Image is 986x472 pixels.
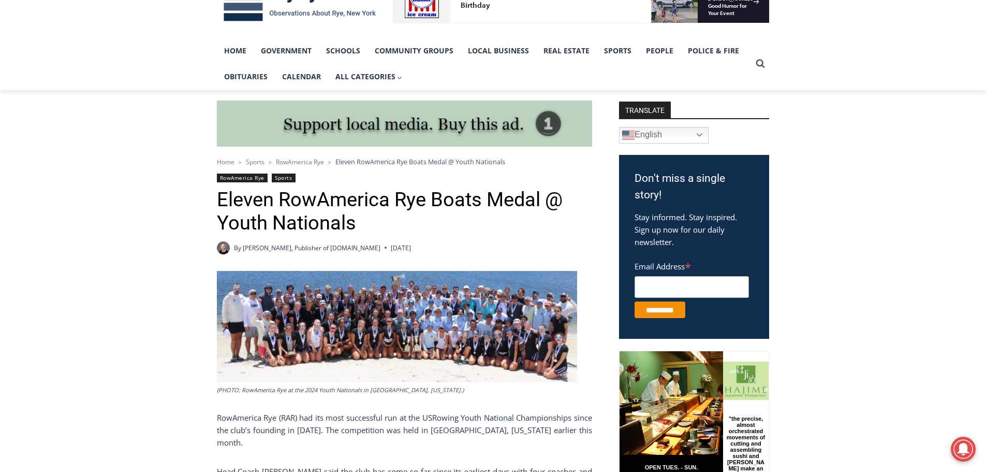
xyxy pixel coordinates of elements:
[328,64,410,90] button: Child menu of All Categories
[307,3,374,47] a: Book [PERSON_NAME]'s Good Humor for Your Event
[106,65,147,124] div: "the precise, almost orchestrated movements of cutting and assembling sushi and [PERSON_NAME] mak...
[246,158,264,166] a: Sports
[635,211,754,248] p: Stay informed. Stay inspired. Sign up now for our daily newsletter.
[619,102,671,118] strong: TRANSLATE
[681,38,746,64] a: Police & Fire
[217,156,592,167] nav: Breadcrumbs
[328,159,331,166] span: >
[319,38,367,64] a: Schools
[217,241,230,254] a: Author image
[315,11,360,40] h4: Book [PERSON_NAME]'s Good Humor for Your Event
[217,64,275,90] a: Obituaries
[639,38,681,64] a: People
[635,170,754,203] h3: Don't miss a single story!
[597,38,639,64] a: Sports
[217,174,268,182] a: RowAmerica Rye
[3,107,101,146] span: Open Tues. - Sun. [PHONE_NUMBER]
[622,129,635,141] img: en
[261,1,489,101] div: "[PERSON_NAME] and I covered the [DATE] Parade, which was a really eye opening experience as I ha...
[461,38,536,64] a: Local Business
[269,159,272,166] span: >
[276,158,324,166] a: RowAmerica Rye
[619,127,709,144] a: English
[751,54,770,73] button: View Search Form
[335,157,505,166] span: Eleven RowAmerica Rye Boats Medal @ Youth Nationals
[251,1,313,47] img: s_800_d653096d-cda9-4b24-94f4-9ae0c7afa054.jpeg
[271,103,480,126] span: Intern @ [DOMAIN_NAME]
[367,38,461,64] a: Community Groups
[272,174,295,182] a: Sports
[217,385,577,395] figcaption: (PHOTO: RowAmerica Rye at the 2024 Youth Nationals in [GEOGRAPHIC_DATA], [US_STATE].)
[254,38,319,64] a: Government
[635,256,749,275] label: Email Address
[391,243,411,253] time: [DATE]
[217,101,592,147] img: support local media, buy this ad
[217,38,254,64] a: Home
[217,158,234,166] a: Home
[217,411,592,449] p: RowAmerica Rye (RAR) had its most successful run at the USRowing Youth National Championships sin...
[249,101,502,129] a: Intern @ [DOMAIN_NAME]
[68,13,256,33] div: Book [PERSON_NAME]'s Good Humor for Your Drive by Birthday
[536,38,597,64] a: Real Estate
[217,38,751,90] nav: Primary Navigation
[275,64,328,90] a: Calendar
[243,244,380,252] a: [PERSON_NAME], Publisher of [DOMAIN_NAME]
[239,159,242,166] span: >
[217,271,577,383] img: (PHOTO: RowAmerica Rye at the 2024 Youth Nationals in Sarasota, Florida.)
[234,243,241,253] span: By
[1,104,104,129] a: Open Tues. - Sun. [PHONE_NUMBER]
[217,188,592,235] h1: Eleven RowAmerica Rye Boats Medal @ Youth Nationals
